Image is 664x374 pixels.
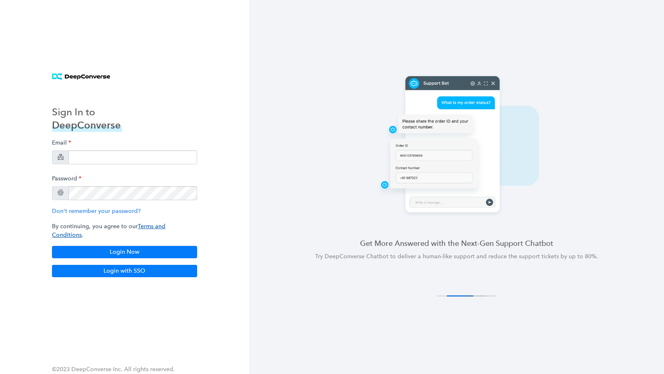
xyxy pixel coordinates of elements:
[315,253,598,260] span: Try DeepConverse Chatbot to deliver a human-like support and reduce the support tickets by up to ...
[269,238,644,248] h4: Get More Answered with the Next-Gen Support Chatbot
[447,295,473,297] button: 2
[52,366,175,373] span: ©2023 DeepConverse Inc. All rights reserved.
[460,295,487,297] button: 3
[52,73,110,80] img: horizontal logo
[470,295,497,297] button: 4
[52,223,165,238] a: Terms and Conditions
[52,171,81,186] label: Password
[437,295,464,297] button: 1
[52,246,197,258] button: Login Now
[52,222,197,239] p: By continuing, you agree to our .
[52,119,122,132] h3: DeepConverse
[52,135,71,150] label: Email
[52,208,141,215] a: Don't remember your password?
[52,105,122,119] h3: Sign In to
[353,72,560,218] img: carousel 2
[52,265,197,277] button: Login with SSO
